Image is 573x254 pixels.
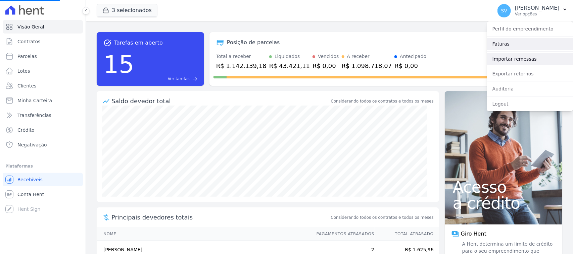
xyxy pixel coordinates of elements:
span: Parcelas [17,53,37,60]
div: R$ 0,00 [313,61,339,70]
a: Faturas [487,38,573,50]
a: Contratos [3,35,83,48]
span: Crédito [17,127,35,133]
span: Considerando todos os contratos e todos os meses [331,214,434,220]
div: R$ 43.421,11 [269,61,310,70]
th: Total Atrasado [375,227,439,241]
a: Parcelas [3,50,83,63]
div: Considerando todos os contratos e todos os meses [331,98,434,104]
span: Minha Carteira [17,97,52,104]
div: R$ 1.142.139,18 [216,61,267,70]
span: Recebíveis [17,176,43,183]
div: Plataformas [5,162,80,170]
a: Lotes [3,64,83,78]
div: Saldo devedor total [111,97,330,106]
button: SV [PERSON_NAME] Ver opções [492,1,573,20]
span: Clientes [17,82,36,89]
a: Conta Hent [3,188,83,201]
a: Minha Carteira [3,94,83,107]
span: Giro Hent [461,230,486,238]
span: Conta Hent [17,191,44,198]
a: Crédito [3,123,83,137]
p: Ver opções [515,11,560,17]
a: Auditoria [487,83,573,95]
th: Pagamentos Atrasados [310,227,375,241]
span: Tarefas em aberto [114,39,163,47]
span: a crédito [453,195,554,211]
span: east [192,76,197,81]
button: 3 selecionados [97,4,157,17]
a: Importar remessas [487,53,573,65]
a: Negativação [3,138,83,151]
span: Transferências [17,112,51,119]
span: Visão Geral [17,23,44,30]
a: Logout [487,98,573,110]
p: [PERSON_NAME] [515,5,560,11]
div: Antecipado [400,53,426,60]
a: Exportar retornos [487,68,573,80]
span: Acesso [453,179,554,195]
span: Negativação [17,141,47,148]
span: Contratos [17,38,40,45]
div: Vencidos [318,53,339,60]
div: 15 [103,47,134,82]
a: Recebíveis [3,173,83,186]
a: Visão Geral [3,20,83,34]
div: Liquidados [275,53,300,60]
div: Total a receber [216,53,267,60]
span: Principais devedores totais [111,213,330,222]
span: Lotes [17,68,30,74]
div: Posição de parcelas [227,39,280,47]
div: A receber [347,53,370,60]
th: Nome [97,227,310,241]
a: Transferências [3,109,83,122]
div: R$ 1.098.718,07 [342,61,392,70]
span: Ver tarefas [168,76,190,82]
div: R$ 0,00 [394,61,426,70]
span: task_alt [103,39,111,47]
a: Ver tarefas east [137,76,197,82]
span: SV [501,8,507,13]
a: Clientes [3,79,83,92]
a: Perfil do empreendimento [487,23,573,35]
